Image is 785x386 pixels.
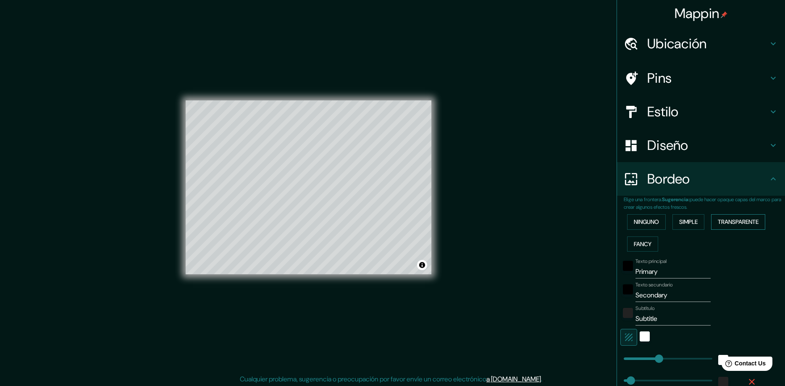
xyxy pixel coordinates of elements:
[623,284,633,294] button: negro
[635,305,655,312] label: Subtítulo
[647,35,768,52] h4: Ubicación
[417,260,427,270] button: Atribución de choques
[543,374,545,384] div: .
[627,236,658,252] button: Fancy
[710,353,776,377] iframe: Help widget launcher
[675,5,728,22] h4: Mappin
[240,374,542,384] p: Cualquier problema, sugerencia o preocupación por favor envíe un correo electrónico .
[640,331,650,341] button: blanco
[624,196,785,211] p: Elige una frontera. puede hacer opaque capas del marco para crear algunos efectos frescos.
[647,171,768,187] h4: Bordeo
[542,374,543,384] div: .
[617,95,785,129] div: Estilo
[635,281,673,289] label: Texto secundario
[617,129,785,162] div: Diseño
[623,308,633,318] button: color-222222
[647,70,768,87] h4: Pins
[623,261,633,271] button: negro
[635,258,667,265] label: Texto principal
[647,103,768,120] h4: Estilo
[721,11,727,18] img: pin-icon.png
[711,214,765,230] button: Transparente
[672,214,704,230] button: Simple
[617,162,785,196] div: Bordeo
[627,214,666,230] button: Ninguno
[662,196,690,203] b: Sugerencia:
[617,61,785,95] div: Pins
[617,27,785,60] div: Ubicación
[647,137,768,154] h4: Diseño
[486,375,541,383] a: a [DOMAIN_NAME]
